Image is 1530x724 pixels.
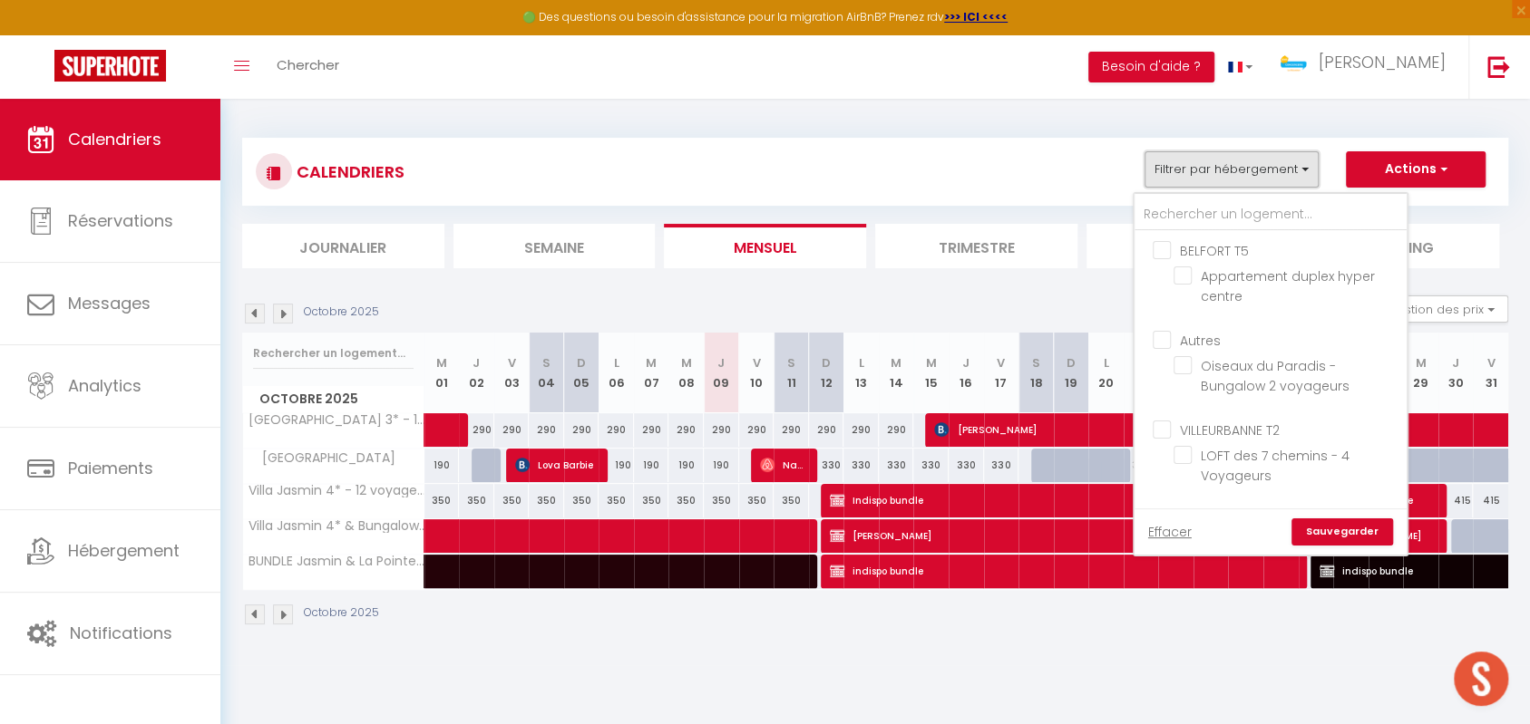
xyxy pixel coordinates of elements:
a: Chercher [263,35,353,99]
th: 12 [809,333,844,413]
span: Notifications [70,622,172,644]
button: Filtrer par hébergement [1145,151,1319,188]
a: Effacer [1148,522,1192,542]
button: Gestion des prix [1373,295,1508,323]
span: Réservations [68,209,173,232]
span: Villa Jasmin 4* - 12 voyageurs [246,484,427,497]
div: Ouvrir le chat [1454,652,1508,706]
th: 03 [494,333,530,413]
th: 01 [424,333,460,413]
span: Oiseaux du Paradis - Bungalow 2 voyageurs [1201,357,1350,395]
div: 330 [809,449,844,482]
div: 350 [704,484,739,517]
abbr: L [614,354,619,372]
span: Octobre 2025 [243,386,424,412]
abbr: S [542,354,551,372]
span: BUNDLE Jasmin & La Pointe - 28 voyageurs [246,555,427,568]
div: 290 [529,413,564,447]
div: 190 [668,449,704,482]
span: [GEOGRAPHIC_DATA] 3* - 10 voyageurs [246,413,427,427]
span: Villa Jasmin 4* & Bungalow - 16 voyageurs [246,519,427,533]
span: [PERSON_NAME] [830,518,1301,553]
div: 290 [809,413,844,447]
li: Semaine [453,224,656,268]
abbr: M [646,354,657,372]
th: 05 [564,333,599,413]
abbr: D [577,354,586,372]
abbr: D [822,354,831,372]
div: 415 [1438,484,1474,517]
li: Tâches [1087,224,1289,268]
div: 290 [843,413,879,447]
span: [PERSON_NAME] [1319,51,1446,73]
abbr: S [787,354,795,372]
abbr: J [962,354,970,372]
div: 350 [774,484,809,517]
img: logout [1487,55,1510,78]
div: 330 [843,449,879,482]
div: 290 [494,413,530,447]
abbr: L [859,354,864,372]
th: 20 [1088,333,1124,413]
abbr: V [1486,354,1495,372]
span: Hébergement [68,539,180,562]
abbr: D [1067,354,1076,372]
div: 190 [599,449,634,482]
div: 290 [879,413,914,447]
div: 290 [774,413,809,447]
abbr: J [473,354,480,372]
th: 10 [739,333,775,413]
abbr: M [891,354,901,372]
div: 290 [564,413,599,447]
li: Trimestre [875,224,1077,268]
a: >>> ICI <<<< [944,9,1008,24]
th: 16 [949,333,984,413]
abbr: S [1032,354,1040,372]
input: Rechercher un logement... [253,337,414,370]
th: 30 [1438,333,1474,413]
abbr: V [507,354,515,372]
th: 18 [1018,333,1054,413]
div: 330 [1124,449,1159,482]
a: ... [PERSON_NAME] [1266,35,1468,99]
span: Paiements [68,457,153,479]
span: Chercher [277,55,339,74]
th: 29 [1403,333,1438,413]
th: 04 [529,333,564,413]
input: Rechercher un logement... [1135,198,1407,231]
abbr: V [997,354,1005,372]
abbr: J [717,354,725,372]
div: 190 [634,449,669,482]
span: indispo bundle [830,554,1301,588]
div: 330 [984,449,1019,482]
th: 08 [668,333,704,413]
span: LOFT des 7 chemins - 4 Voyageurs [1201,447,1350,485]
div: 350 [564,484,599,517]
div: 350 [424,484,460,517]
button: Actions [1346,151,1486,188]
h3: CALENDRIERS [292,151,404,192]
img: Super Booking [54,50,166,82]
abbr: V [752,354,760,372]
th: 02 [459,333,494,413]
div: 330 [913,449,949,482]
th: 31 [1473,333,1508,413]
div: Filtrer par hébergement [1133,192,1408,556]
abbr: M [1416,354,1427,372]
abbr: J [1452,354,1459,372]
span: Indispo bundle [830,483,1301,517]
th: 21 [1124,333,1159,413]
div: 350 [459,484,494,517]
div: 350 [529,484,564,517]
th: 14 [879,333,914,413]
div: 330 [949,449,984,482]
abbr: M [436,354,447,372]
div: 330 [879,449,914,482]
abbr: M [681,354,692,372]
div: 290 [634,413,669,447]
th: 06 [599,333,634,413]
abbr: L [1103,354,1108,372]
span: [GEOGRAPHIC_DATA] [246,449,400,468]
span: Appartement duplex hyper centre [1201,267,1375,305]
